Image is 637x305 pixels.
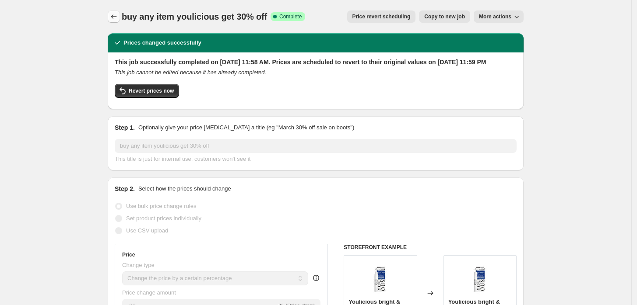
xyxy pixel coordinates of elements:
[123,38,201,47] h2: Prices changed successfully
[479,13,511,20] span: More actions
[462,260,497,295] img: youlicious-bright-glow-eye-cream-15ml-1197072_80x.webp
[419,10,470,23] button: Copy to new job
[122,251,135,258] h3: Price
[344,244,517,251] h6: STOREFRONT EXAMPLE
[115,156,250,162] span: This title is just for internal use, customers won't see it
[424,13,465,20] span: Copy to new job
[115,139,517,153] input: 30% off holiday sale
[474,10,524,23] button: More actions
[122,262,155,268] span: Change type
[279,13,302,20] span: Complete
[126,215,201,222] span: Set product prices individually
[138,123,354,132] p: Optionally give your price [MEDICAL_DATA] a title (eg "March 30% off sale on boots")
[122,289,176,296] span: Price change amount
[115,84,179,98] button: Revert prices now
[129,87,174,94] span: Revert prices now
[115,123,135,132] h2: Step 1.
[115,69,266,76] i: This job cannot be edited because it has already completed.
[122,12,267,21] span: buy any item youlicious get 30% off
[138,184,231,193] p: Select how the prices should change
[126,203,196,209] span: Use bulk price change rules
[115,184,135,193] h2: Step 2.
[108,10,120,23] button: Price change jobs
[363,260,398,295] img: youlicious-bright-glow-eye-cream-15ml-1197072_80x.webp
[352,13,411,20] span: Price revert scheduling
[126,227,168,234] span: Use CSV upload
[115,58,517,66] h2: This job successfully completed on [DATE] 11:58 AM. Prices are scheduled to revert to their origi...
[312,274,320,282] div: help
[347,10,416,23] button: Price revert scheduling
